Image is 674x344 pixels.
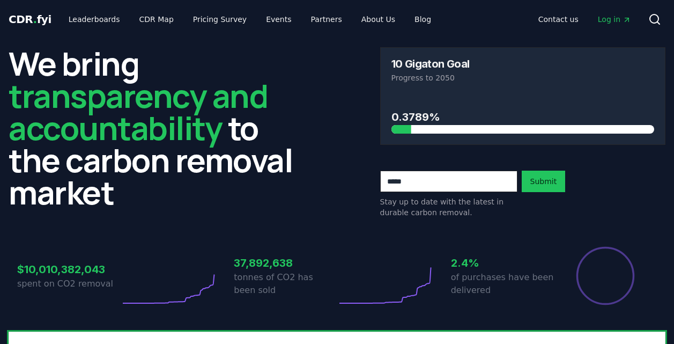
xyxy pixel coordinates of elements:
[391,58,470,69] h3: 10 Gigaton Goal
[257,10,300,29] a: Events
[598,14,631,25] span: Log in
[33,13,37,26] span: .
[234,255,337,271] h3: 37,892,638
[451,255,554,271] h3: 2.4%
[530,10,640,29] nav: Main
[406,10,440,29] a: Blog
[9,47,294,208] h2: We bring to the carbon removal market
[391,109,655,125] h3: 0.3789%
[302,10,351,29] a: Partners
[530,10,587,29] a: Contact us
[575,246,635,306] div: Percentage of sales delivered
[60,10,129,29] a: Leaderboards
[60,10,440,29] nav: Main
[380,196,517,218] p: Stay up to date with the latest in durable carbon removal.
[9,12,51,27] a: CDR.fyi
[184,10,255,29] a: Pricing Survey
[589,10,640,29] a: Log in
[522,171,566,192] button: Submit
[17,277,120,290] p: spent on CO2 removal
[131,10,182,29] a: CDR Map
[9,74,268,150] span: transparency and accountability
[9,13,51,26] span: CDR fyi
[391,72,655,83] p: Progress to 2050
[17,261,120,277] h3: $10,010,382,043
[451,271,554,297] p: of purchases have been delivered
[353,10,404,29] a: About Us
[234,271,337,297] p: tonnes of CO2 has been sold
